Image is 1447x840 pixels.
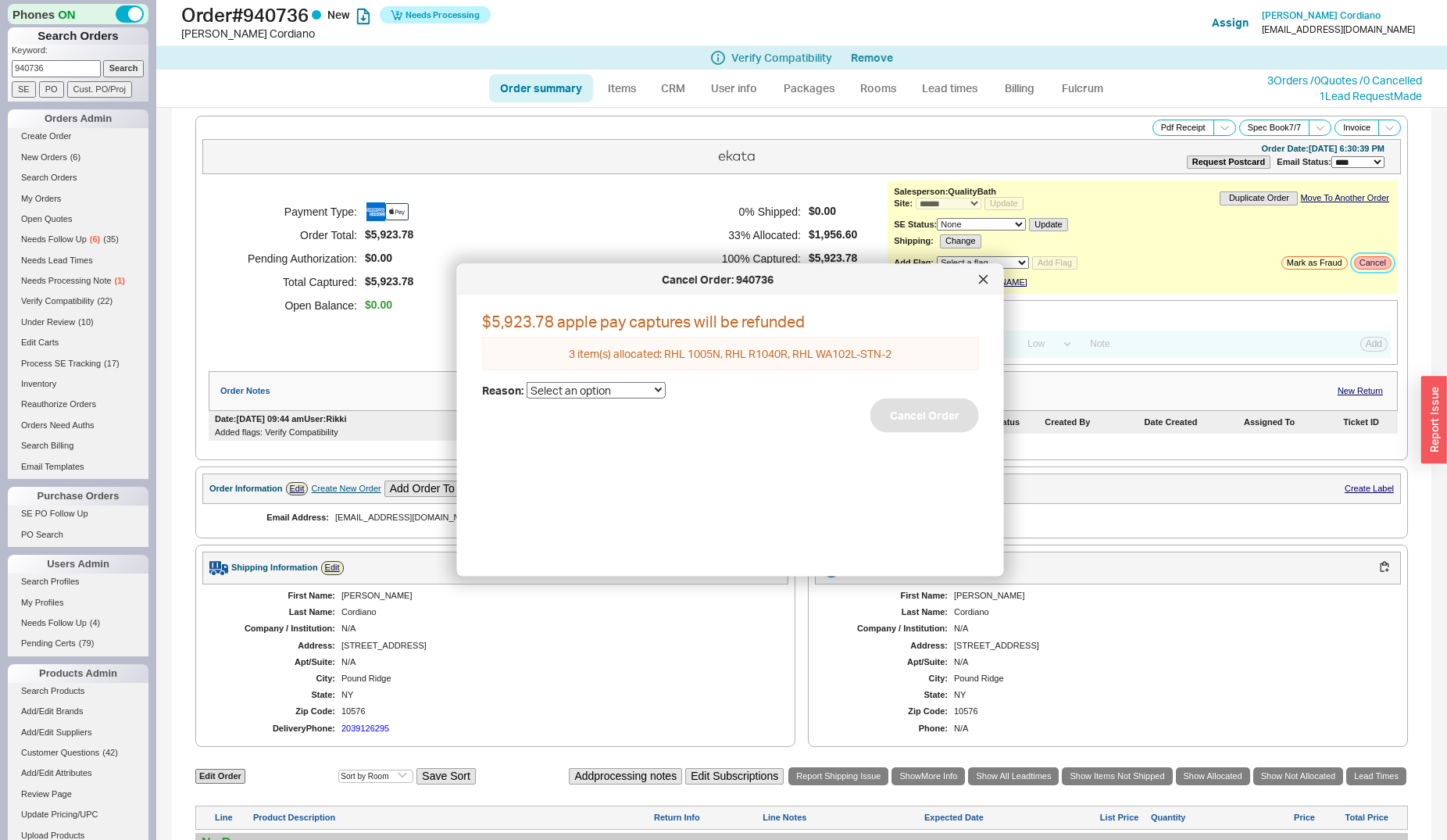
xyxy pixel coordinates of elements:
div: Pound Ridge [341,674,773,684]
div: N/A [831,724,1385,734]
a: Show All Leadtimes [968,767,1059,785]
div: Shipping Information [231,563,318,573]
button: Needs Processing [380,6,491,23]
a: SE PO Follow Up [8,506,148,522]
span: $0.00 [809,205,857,218]
span: Customer Questions [21,748,99,757]
h5: 33 % Allocated: [672,223,801,247]
div: N/A [954,657,1385,667]
button: Cancel [1354,256,1392,270]
button: Remove [851,52,893,64]
span: Cancel Order [890,406,959,424]
a: [PERSON_NAME] Cordiano [1262,10,1381,21]
span: Needs Follow Up [21,234,87,244]
a: 3Orders /0Quotes /0 Cancelled [1267,73,1422,87]
a: Under Review(10) [8,314,148,331]
button: Update [1029,218,1067,231]
div: [PERSON_NAME] [341,591,773,601]
button: Save Sort [416,768,475,785]
a: Reauthorize Orders [8,396,148,413]
a: Add/Edit Attributes [8,765,148,781]
div: State: [218,690,335,700]
input: Search [103,60,145,77]
div: Pound Ridge [954,674,1385,684]
button: Spec Book7/7 [1239,120,1310,136]
div: 2039126295 [341,724,389,734]
div: Email Address: [227,513,329,523]
div: [STREET_ADDRESS] [954,641,1385,651]
div: Apt/Suite: [218,657,335,667]
div: NY [341,690,773,700]
button: Mark as Fraud [1281,256,1348,270]
div: N/A [341,624,773,634]
div: Company / Institution: [831,624,948,634]
span: Email Status: [1277,157,1331,166]
h3: $5,923.78 apple pay captures will be refunded [482,314,979,330]
h1: Order # 940736 [181,4,727,26]
a: Create Label [1345,484,1394,493]
a: Search Products [8,683,148,699]
span: [PERSON_NAME] Cordiano [1262,9,1381,21]
div: First Name: [831,591,948,601]
a: Search Orders [8,170,148,186]
div: Created By [1045,417,1141,427]
button: Change [940,234,981,248]
span: Spec Book 7 / 7 [1248,123,1302,133]
span: ( 10 ) [78,317,94,327]
a: Add/Edit Suppliers [8,724,148,741]
a: Packages [772,74,845,102]
span: ON [58,6,76,23]
div: Last Name: [218,607,335,617]
a: Needs Processing Note(1) [8,273,148,289]
div: Status [994,417,1042,427]
div: Line [215,813,250,823]
div: Cordiano [954,607,1385,617]
div: Added flags: Verify Compatibility [215,427,878,438]
div: Order Notes [220,386,270,396]
div: 10576 [341,706,773,717]
a: My Orders [8,191,148,207]
button: Add Flag [1032,256,1077,270]
a: Rooms [849,74,907,102]
h5: Payment Type: [228,200,357,223]
a: Search Profiles [8,574,148,590]
div: 3 item(s) allocated: RHL 1005N, RHL R1040R, RHL WA102L-STN-2 [482,338,979,370]
div: Zip Code: [831,706,948,717]
a: Fulcrum [1050,74,1114,102]
span: ( 42 ) [102,748,118,757]
div: Phone: [831,724,948,734]
div: [EMAIL_ADDRESS][DOMAIN_NAME] [335,510,777,525]
a: Search Billing [8,438,148,454]
div: Price [1198,813,1315,823]
span: New [327,8,350,21]
h5: Pending Authorization: [228,247,357,270]
a: Needs Follow Up(4) [8,615,148,631]
a: Inventory [8,376,148,392]
a: Edit Carts [8,334,148,351]
a: CRM [650,74,696,102]
button: Pdf Receipt [1152,120,1214,136]
div: Order Information [209,484,283,494]
div: Order Date: [DATE] 6:30:39 PM [1261,144,1384,154]
a: Edit [321,561,344,574]
input: PO [39,81,64,98]
a: Needs Lead Times [8,252,148,269]
div: NY [954,690,1385,700]
div: Cordiano [341,607,773,617]
h5: Order Total: [228,223,357,247]
span: Verify Compatibility [21,296,95,306]
button: Invoice [1334,120,1379,136]
a: Show Allocated [1176,767,1250,785]
span: Process SE Tracking [21,359,101,368]
a: Show Not Allocated [1253,767,1343,785]
div: List Price [1059,813,1138,823]
div: Assigned To [1244,417,1340,427]
span: ( 35 ) [103,234,119,244]
div: Create New Order [311,484,381,494]
span: $0.00 [365,298,392,312]
input: SE [12,81,36,98]
span: $5,923.78 [365,275,413,288]
a: Edit Order [195,769,245,784]
b: Shipping: [894,236,934,246]
div: Product Description [253,813,651,823]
